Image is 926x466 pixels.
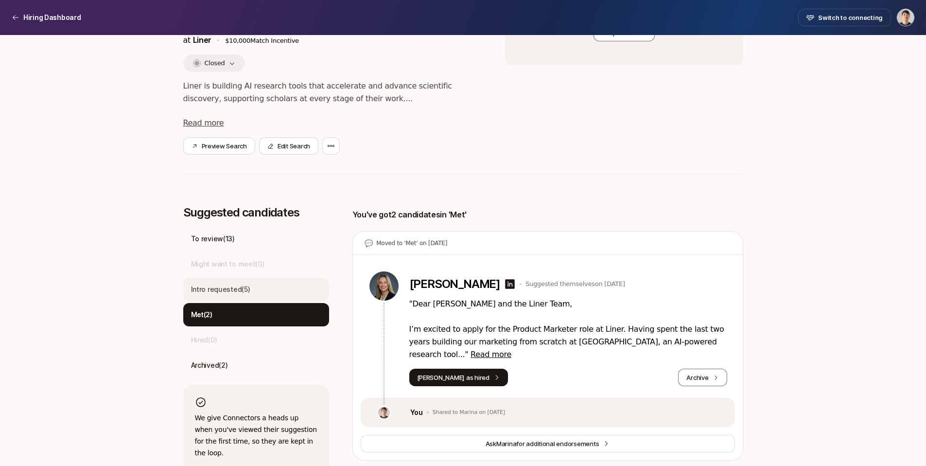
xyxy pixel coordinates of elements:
a: Liner [193,35,211,45]
span: Ask for additional endorsements [486,439,599,448]
p: Might want to meet ( 0 ) [191,258,264,270]
p: You [410,407,423,418]
p: Suggested themselves on [DATE] [525,279,625,289]
button: AskMarinafor additional endorsements [361,435,735,452]
p: You've got 2 candidates in 'Met' [352,208,467,221]
span: Switch to connecting [818,13,883,22]
span: 💬 [365,237,373,249]
p: Moved to 'Met' on [DATE] [376,239,447,248]
span: Marina [496,440,516,448]
img: 9bd1401d_430b_4e92_a9b5_fed3b7948963.jpg [369,271,399,301]
button: Edit Search [259,137,318,155]
p: To review ( 13 ) [191,233,235,245]
p: Hired ( 0 ) [191,334,217,346]
p: $10,000 Match Incentive [225,36,474,46]
button: Switch to connecting [798,9,891,26]
button: Closed [183,54,245,72]
p: " Dear [PERSON_NAME] and the Liner Team, I’m excited to apply for the Product Marketer role at Li... [409,298,727,361]
img: Kyum Kim [897,9,914,26]
span: Read more [183,118,224,127]
p: Suggested candidates [183,206,329,219]
p: We give Connectors a heads up when you've viewed their suggestion for the first time, so they are... [195,412,317,459]
img: 47784c54_a4ff_477e_ab36_139cb03b2732.jpg [378,407,390,418]
p: Liner is building AI research tools that accelerate and advance scientific discovery, supporting ... [183,80,474,105]
button: Archive [678,369,727,386]
p: Hiring Dashboard [23,12,81,23]
p: Shared to Marina on [DATE] [433,409,505,416]
p: at [183,34,212,47]
button: Preview Search [183,137,255,155]
p: [PERSON_NAME] [409,277,500,291]
p: Met ( 2 ) [191,309,212,321]
p: Archived ( 2 ) [191,359,228,371]
p: Intro requested ( 5 ) [191,284,250,295]
button: [PERSON_NAME] as hired [409,369,508,386]
span: Read more [471,350,511,359]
